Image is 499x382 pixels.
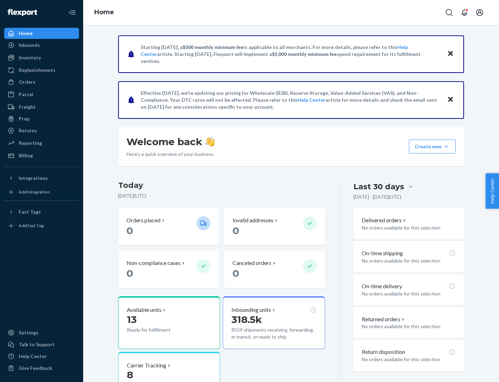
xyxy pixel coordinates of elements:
[446,49,455,59] button: Close
[233,267,239,279] span: 0
[127,306,161,314] p: Available units
[118,208,219,245] button: Orders placed 0
[4,101,79,113] a: Freight
[19,140,42,147] div: Reporting
[126,225,133,236] span: 0
[94,8,114,16] a: Home
[141,44,440,65] p: Starting [DATE], a is applicable to all merchants. For more details, please refer to this article...
[19,208,41,215] div: Fast Tags
[4,150,79,161] a: Billing
[19,42,40,49] div: Inbounds
[233,216,273,224] p: Invalid addresses
[4,363,79,374] button: Give Feedback
[224,208,325,245] button: Invalid addresses 0
[19,189,50,195] div: Add Integration
[4,186,79,198] a: Add Integration
[19,329,38,336] div: Settings
[127,326,191,333] p: Ready for fulfillment
[19,115,29,122] div: Prep
[19,67,55,74] div: Replenishments
[362,323,456,330] p: No orders available for this selection
[4,173,79,184] button: Integrations
[205,137,215,147] img: hand-wave emoji
[4,138,79,149] a: Reporting
[118,180,325,191] h3: Today
[183,44,244,50] span: $500 monthly minimum fee
[4,351,79,362] a: Help Center
[127,369,133,381] span: 8
[224,251,325,288] button: Canceled orders 0
[233,259,271,267] p: Canceled orders
[4,125,79,136] a: Returns
[409,140,456,153] button: Create new
[118,251,219,288] button: Non-compliance cases 0
[362,257,456,264] p: No orders available for this selection
[362,224,456,231] p: No orders available for this selection
[362,216,407,224] button: Delivered orders
[89,2,120,23] ol: breadcrumbs
[446,95,455,105] button: Close
[19,152,33,159] div: Billing
[126,259,181,267] p: Non-compliance cases
[19,103,36,110] div: Freight
[4,28,79,39] a: Home
[457,6,471,19] button: Open notifications
[362,356,456,363] p: No orders available for this selection
[473,6,487,19] button: Open account menu
[8,9,37,16] img: Flexport logo
[231,306,271,314] p: Inbounding units
[4,89,79,100] a: Parcel
[126,151,215,158] p: Here’s a quick overview of your business
[4,52,79,63] a: Inventory
[19,223,44,229] div: Add Fast Tag
[19,30,33,37] div: Home
[19,353,47,360] div: Help Center
[19,175,48,182] div: Integrations
[4,206,79,217] button: Fast Tags
[118,296,220,349] button: Available units13Ready for fulfillment
[362,315,406,323] button: Returned orders
[362,282,402,290] p: On-time delivery
[4,339,79,350] a: Talk to Support
[233,225,239,236] span: 0
[362,290,456,297] p: No orders available for this selection
[353,193,401,200] p: [DATE] - [DATE] ( UTC )
[4,40,79,51] a: Inbounds
[141,90,440,110] p: Effective [DATE], we're updating our pricing for Wholesale (B2B), Reserve Storage, Value-Added Se...
[362,249,403,257] p: On-time shipping
[19,341,55,348] div: Talk to Support
[442,6,456,19] button: Open Search Box
[19,54,41,61] div: Inventory
[272,51,337,57] span: $5,000 monthly minimum fee
[353,181,404,192] div: Last 30 days
[19,127,37,134] div: Returns
[4,220,79,231] a: Add Fast Tag
[231,326,316,340] p: 8559 shipments receiving, forwarding, in transit, or ready to ship
[4,327,79,338] a: Settings
[19,365,52,372] div: Give Feedback
[4,113,79,124] a: Prep
[127,314,137,325] span: 13
[231,314,262,325] span: 318.5k
[4,65,79,76] a: Replenishments
[19,78,35,85] div: Orders
[118,192,325,199] p: [DATE] ( UTC )
[19,91,33,98] div: Parcel
[65,6,79,19] button: Close Navigation
[126,267,133,279] span: 0
[223,296,325,349] button: Inbounding units318.5k8559 shipments receiving, forwarding, in transit, or ready to ship
[4,76,79,88] a: Orders
[126,216,160,224] p: Orders placed
[362,348,405,356] p: Return disposition
[485,173,499,209] button: Help Center
[127,362,166,369] p: Carrier Tracking
[126,135,215,148] h1: Welcome back
[297,97,325,103] a: Help Center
